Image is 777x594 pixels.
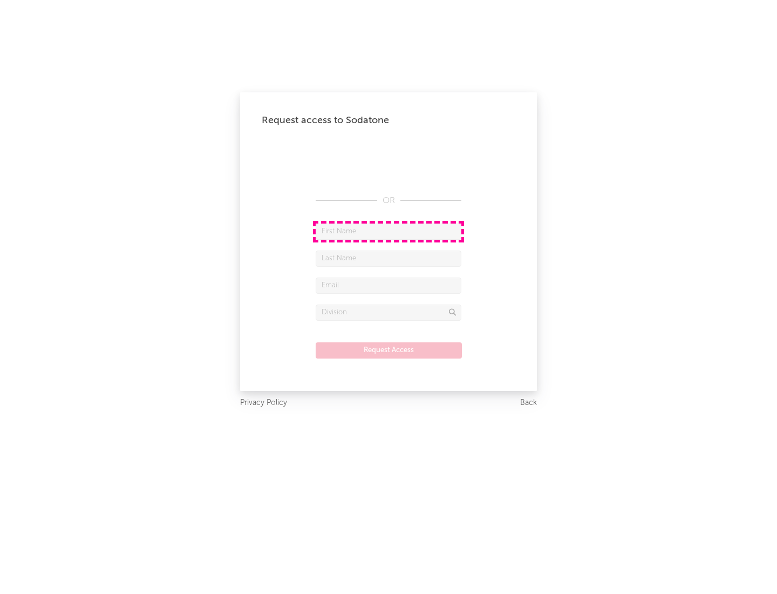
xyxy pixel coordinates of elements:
[316,342,462,359] button: Request Access
[316,305,461,321] input: Division
[240,396,287,410] a: Privacy Policy
[262,114,515,127] div: Request access to Sodatone
[316,224,461,240] input: First Name
[316,278,461,294] input: Email
[520,396,537,410] a: Back
[316,194,461,207] div: OR
[316,251,461,267] input: Last Name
